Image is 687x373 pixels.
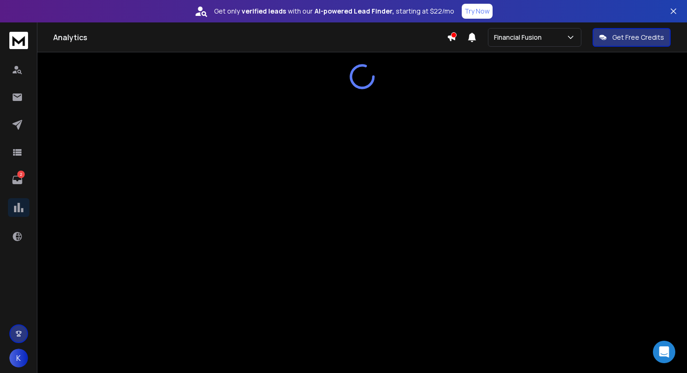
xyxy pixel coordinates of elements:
a: 2 [8,171,27,189]
button: K [9,349,28,367]
img: logo [9,32,28,49]
strong: AI-powered Lead Finder, [315,7,394,16]
p: Get only with our starting at $22/mo [214,7,454,16]
strong: verified leads [242,7,286,16]
button: Get Free Credits [593,28,671,47]
p: 2 [17,171,25,178]
p: Financial Fusion [494,33,545,42]
h1: Analytics [53,32,447,43]
div: Open Intercom Messenger [653,341,675,363]
p: Get Free Credits [612,33,664,42]
p: Try Now [465,7,490,16]
button: Try Now [462,4,493,19]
